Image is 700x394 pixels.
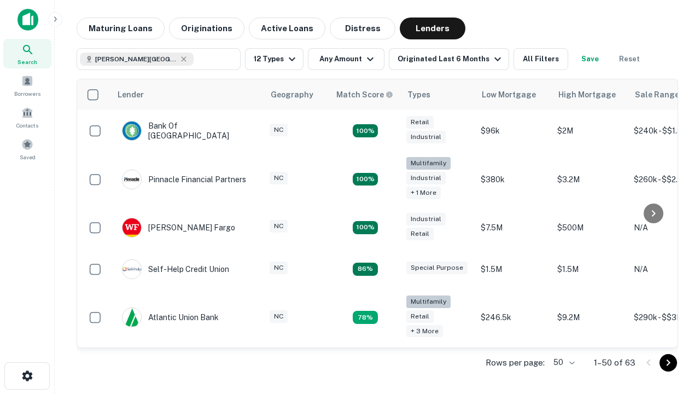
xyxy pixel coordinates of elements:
[270,124,288,136] div: NC
[122,308,141,327] img: picture
[645,271,700,324] iframe: Chat Widget
[552,152,628,207] td: $3.2M
[122,121,141,140] img: picture
[336,89,391,101] h6: Match Score
[486,356,545,369] p: Rows per page:
[475,152,552,207] td: $380k
[407,88,430,101] div: Types
[169,18,244,39] button: Originations
[353,124,378,137] div: Matching Properties: 15, hasApolloMatch: undefined
[270,262,288,274] div: NC
[20,153,36,161] span: Saved
[17,9,38,31] img: capitalize-icon.png
[558,88,616,101] div: High Mortgage
[406,213,446,225] div: Industrial
[406,187,441,199] div: + 1 more
[549,355,576,370] div: 50
[482,88,536,101] div: Low Mortgage
[14,89,40,98] span: Borrowers
[16,121,38,130] span: Contacts
[406,157,451,170] div: Multifamily
[3,102,51,132] a: Contacts
[552,110,628,152] td: $2M
[111,79,264,110] th: Lender
[77,18,165,39] button: Maturing Loans
[635,88,679,101] div: Sale Range
[400,18,465,39] button: Lenders
[122,170,246,189] div: Pinnacle Financial Partners
[406,325,443,338] div: + 3 more
[353,221,378,234] div: Matching Properties: 14, hasApolloMatch: undefined
[475,248,552,290] td: $1.5M
[3,71,51,100] a: Borrowers
[330,18,395,39] button: Distress
[118,88,144,101] div: Lender
[353,263,378,276] div: Matching Properties: 11, hasApolloMatch: undefined
[3,134,51,164] a: Saved
[122,121,253,141] div: Bank Of [GEOGRAPHIC_DATA]
[660,354,677,372] button: Go to next page
[398,53,504,66] div: Originated Last 6 Months
[406,296,451,308] div: Multifamily
[264,79,330,110] th: Geography
[573,48,608,70] button: Save your search to get updates of matches that match your search criteria.
[336,89,393,101] div: Capitalize uses an advanced AI algorithm to match your search with the best lender. The match sco...
[330,79,401,110] th: Capitalize uses an advanced AI algorithm to match your search with the best lender. The match sco...
[406,172,446,184] div: Industrial
[552,79,628,110] th: High Mortgage
[122,170,141,189] img: picture
[122,260,141,279] img: picture
[552,248,628,290] td: $1.5M
[475,110,552,152] td: $96k
[17,57,37,66] span: Search
[401,79,475,110] th: Types
[270,172,288,184] div: NC
[594,356,635,369] p: 1–50 of 63
[514,48,568,70] button: All Filters
[475,290,552,345] td: $246.5k
[612,48,647,70] button: Reset
[353,311,378,324] div: Matching Properties: 10, hasApolloMatch: undefined
[552,290,628,345] td: $9.2M
[406,310,434,323] div: Retail
[406,131,446,143] div: Industrial
[271,88,313,101] div: Geography
[122,218,235,237] div: [PERSON_NAME] Fargo
[552,207,628,248] td: $500M
[3,39,51,68] a: Search
[95,54,177,64] span: [PERSON_NAME][GEOGRAPHIC_DATA], [GEOGRAPHIC_DATA]
[475,79,552,110] th: Low Mortgage
[249,18,325,39] button: Active Loans
[270,310,288,323] div: NC
[406,228,434,240] div: Retail
[475,207,552,248] td: $7.5M
[406,116,434,129] div: Retail
[122,308,219,327] div: Atlantic Union Bank
[353,173,378,186] div: Matching Properties: 23, hasApolloMatch: undefined
[245,48,304,70] button: 12 Types
[122,218,141,237] img: picture
[308,48,384,70] button: Any Amount
[406,262,468,274] div: Special Purpose
[270,220,288,233] div: NC
[122,259,229,279] div: Self-help Credit Union
[389,48,509,70] button: Originated Last 6 Months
